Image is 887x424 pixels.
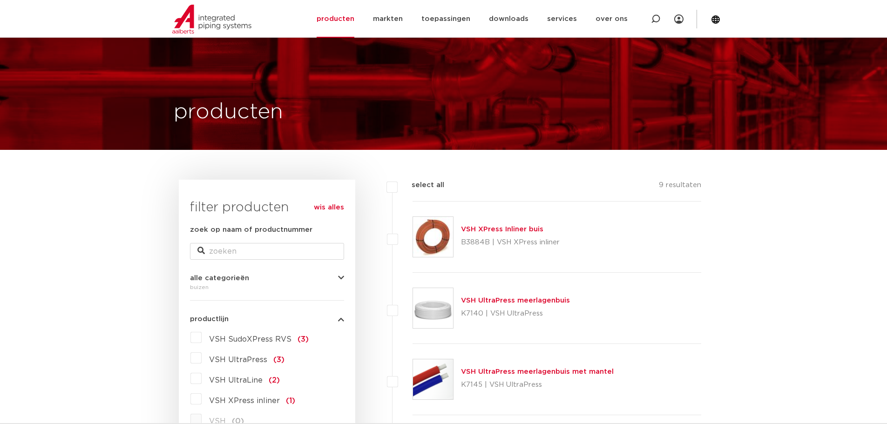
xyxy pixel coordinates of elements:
img: Thumbnail for VSH UltraPress meerlagenbuis met mantel [413,359,453,399]
p: K7145 | VSH UltraPress [461,377,614,392]
p: K7140 | VSH UltraPress [461,306,570,321]
img: Thumbnail for VSH XPress Inliner buis [413,217,453,257]
span: productlijn [190,316,229,323]
span: alle categorieën [190,275,249,282]
p: 9 resultaten [659,180,701,194]
h1: producten [174,97,283,127]
p: B3884B | VSH XPress inliner [461,235,560,250]
a: VSH UltraPress meerlagenbuis met mantel [461,368,614,375]
span: VSH SudoXPress RVS [209,336,291,343]
button: productlijn [190,316,344,323]
span: VSH XPress inliner [209,397,280,404]
button: alle categorieën [190,275,344,282]
a: VSH UltraPress meerlagenbuis [461,297,570,304]
span: VSH UltraPress [209,356,267,363]
label: select all [398,180,444,191]
span: (3) [273,356,284,363]
span: VSH UltraLine [209,377,263,384]
span: (3) [298,336,309,343]
img: Thumbnail for VSH UltraPress meerlagenbuis [413,288,453,328]
span: (2) [269,377,280,384]
a: VSH XPress Inliner buis [461,226,543,233]
input: zoeken [190,243,344,260]
span: (1) [286,397,295,404]
div: buizen [190,282,344,293]
a: wis alles [314,202,344,213]
h3: filter producten [190,198,344,217]
label: zoek op naam of productnummer [190,224,312,236]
